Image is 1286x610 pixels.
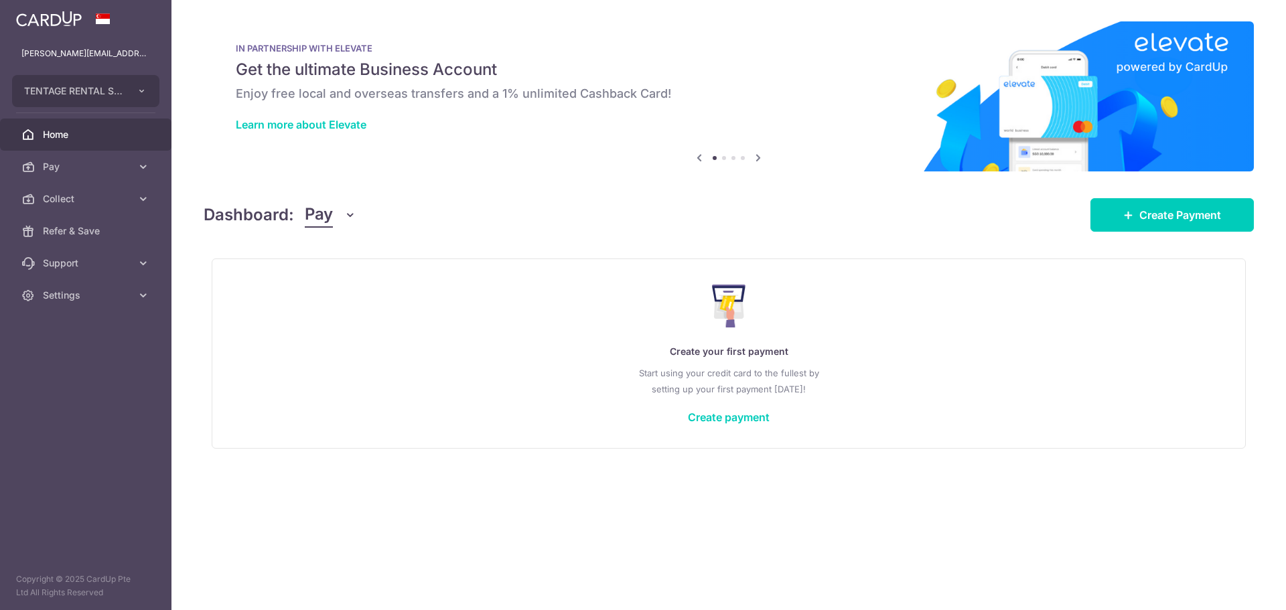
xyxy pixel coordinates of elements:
[305,202,333,228] span: Pay
[43,160,131,173] span: Pay
[236,86,1222,102] h6: Enjoy free local and overseas transfers and a 1% unlimited Cashback Card!
[24,84,123,98] span: TENTAGE RENTAL SINGAPORE PTE. LTD.
[43,192,131,206] span: Collect
[236,118,366,131] a: Learn more about Elevate
[305,202,356,228] button: Pay
[239,365,1218,397] p: Start using your credit card to the fullest by setting up your first payment [DATE]!
[688,410,770,424] a: Create payment
[1090,198,1254,232] a: Create Payment
[43,128,131,141] span: Home
[236,43,1222,54] p: IN PARTNERSHIP WITH ELEVATE
[16,11,82,27] img: CardUp
[43,256,131,270] span: Support
[12,75,159,107] button: TENTAGE RENTAL SINGAPORE PTE. LTD.
[43,289,131,302] span: Settings
[43,224,131,238] span: Refer & Save
[1139,207,1221,223] span: Create Payment
[236,59,1222,80] h5: Get the ultimate Business Account
[712,285,746,327] img: Make Payment
[204,203,294,227] h4: Dashboard:
[239,344,1218,360] p: Create your first payment
[204,21,1254,171] img: Renovation banner
[21,47,150,60] p: [PERSON_NAME][EMAIL_ADDRESS][DOMAIN_NAME]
